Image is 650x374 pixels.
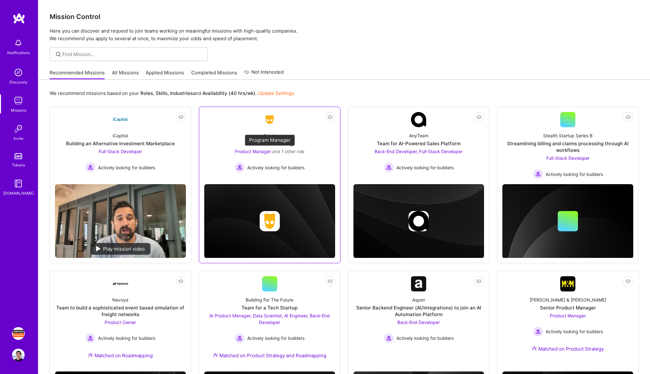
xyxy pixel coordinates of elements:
div: Invite [14,135,23,142]
img: tokens [15,153,22,159]
img: Actively looking for builders [384,333,394,343]
img: bell [12,37,25,49]
div: Team for AI-Powered Sales Platform [377,140,461,147]
span: Actively looking for builders [98,335,155,341]
span: Product Manager [550,313,586,318]
i: icon EyeClosed [476,115,481,120]
span: Actively looking for builders [396,164,454,171]
img: Ateam Purple Icon [213,352,218,358]
a: Stealth Startup Series BStreamlining billing and claims processing through AI workflowsFull-Stack... [502,112,633,179]
i: icon EyeClosed [178,279,183,284]
img: No Mission [55,184,186,258]
span: Back-End Developer, Full-Stack Developer [375,149,463,154]
b: Skills [156,90,168,96]
a: Company LogoAnyTeamTeam for AI-Powered Sales PlatformBack-End Developer, Full-Stack Developer Act... [353,112,484,179]
a: Applied Missions [146,69,184,80]
img: Actively looking for builders [85,162,95,172]
img: Company logo [408,211,429,231]
img: Company Logo [262,114,277,125]
i: icon SearchGrey [55,51,62,58]
a: Company LogoNevoyaTeam to build a sophisticated event based simulation of freight networksProduct... [55,276,186,366]
img: Company Logo [411,276,426,291]
span: Actively looking for builders [247,164,304,171]
i: icon EyeClosed [476,279,481,284]
img: cover [353,184,484,258]
a: Company LogoGrindrProduct & MarketingProduct Manager and 1 other roleActively looking for builder... [204,112,335,179]
img: Actively looking for builders [235,333,245,343]
div: Team to build a sophisticated event based simulation of freight networks [55,304,186,318]
div: Matched on Roadmapping [88,352,153,359]
h3: Mission Control [50,13,639,21]
div: Senior Product Manager [540,304,596,311]
a: Update Settings [258,90,294,96]
i: icon EyeClosed [626,279,631,284]
span: and 1 other role [272,149,304,154]
div: Notifications [7,49,30,56]
img: Actively looking for builders [235,162,245,172]
img: Actively looking for builders [85,333,95,343]
span: Actively looking for builders [247,335,304,341]
img: play [96,246,101,251]
div: Tokens [12,162,25,168]
div: Streamlining billing and claims processing through AI workflows [502,140,633,153]
div: Missions [11,107,26,114]
p: Here you can discover and request to join teams working on meaningful missions with high-quality ... [50,27,639,42]
div: Matched on Product Strategy and Roadmapping [213,352,326,359]
a: User Avatar [10,349,26,361]
span: AI Product Manager, Data Scientist, AI Engineer, Back-End Developer [209,313,330,325]
img: Company Logo [560,276,575,291]
div: AnyTeam [409,132,428,139]
i: icon EyeClosed [626,115,631,120]
i: icon EyeClosed [328,115,333,120]
img: Company Logo [113,283,128,285]
span: Product Manager [235,149,271,154]
div: Team for a Tech Startup [242,304,297,311]
a: Company LogoAspenSenior Backend Engineer (AI/Integrations) to join an AI Automation PlatformBack-... [353,276,484,358]
div: Aspen [412,296,425,303]
img: cover [204,184,335,258]
img: guide book [12,177,25,190]
span: Actively looking for builders [546,171,603,178]
a: Simpson Strong-Tie: Product Manager TY [10,327,26,340]
div: Nevoya [112,296,128,303]
div: iCapital [113,132,128,139]
img: Company Logo [113,112,128,127]
a: Completed Missions [191,69,237,80]
img: discovery [12,66,25,79]
a: Not Interested [244,68,284,80]
img: User Avatar [12,349,25,361]
div: Matched on Product Strategy [532,346,604,352]
span: Product Owner [105,320,136,325]
div: Building For The Future [246,296,293,303]
img: Actively looking for builders [533,169,543,179]
img: Simpson Strong-Tie: Product Manager TY [12,327,25,340]
i: icon EyeClosed [328,279,333,284]
img: cover [502,184,633,259]
img: Ateam Purple Icon [532,346,537,351]
a: Company LogoiCapitalBuilding an Alternative Investment MarketplaceFull-Stack Developer Actively l... [55,112,186,179]
a: Company Logo[PERSON_NAME] & [PERSON_NAME]Senior Product ManagerProduct Manager Actively looking f... [502,276,633,360]
div: Product & Marketing [246,140,293,147]
span: Full-Stack Developer [546,155,590,161]
div: Stealth Startup Series B [543,132,592,139]
a: Building For The FutureTeam for a Tech StartupAI Product Manager, Data Scientist, AI Engineer, Ba... [204,276,335,366]
img: Company logo [260,211,280,231]
span: Actively looking for builders [98,164,155,171]
img: Ateam Purple Icon [88,352,93,358]
img: Company Logo [411,112,426,127]
a: All Missions [112,69,139,80]
b: Roles [140,90,153,96]
span: Actively looking for builders [546,328,603,335]
div: Discovery [9,79,28,85]
div: [DOMAIN_NAME] [3,190,34,196]
b: Industries [170,90,193,96]
a: Recommended Missions [50,69,105,80]
img: logo [13,13,25,24]
span: Actively looking for builders [396,335,454,341]
b: Availability (40 hrs/wk) [202,90,255,96]
span: Full-Stack Developer [99,149,142,154]
input: Find Mission... [62,51,203,58]
span: Back-End Developer [397,320,440,325]
p: We recommend missions based on your , , and . [50,90,294,97]
img: Actively looking for builders [533,327,543,337]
